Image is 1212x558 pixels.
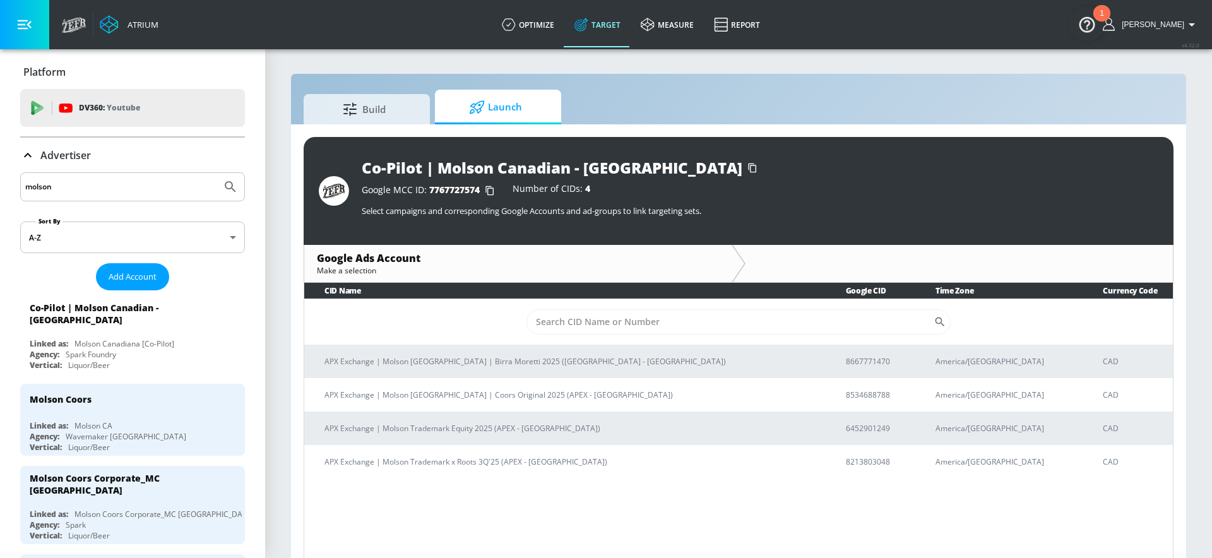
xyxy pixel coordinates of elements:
p: APX Exchange | Molson Trademark Equity 2025 (APEX - [GEOGRAPHIC_DATA]) [324,422,816,435]
span: Add Account [109,270,157,284]
button: Open Resource Center, 1 new notification [1069,6,1105,42]
div: A-Z [20,222,245,253]
button: Submit Search [217,173,244,201]
a: optimize [492,2,564,47]
div: Co-Pilot | Molson Canadian - [GEOGRAPHIC_DATA]Linked as:Molson Canadiana [Co-Pilot]Agency:Spark F... [20,295,245,374]
a: measure [631,2,704,47]
div: Google MCC ID: [362,184,500,197]
p: Youtube [107,101,140,114]
div: Agency: [30,519,59,530]
p: America/[GEOGRAPHIC_DATA] [936,455,1073,468]
div: Molson CoorsLinked as:Molson CAAgency:Wavemaker [GEOGRAPHIC_DATA]Vertical:Liquor/Beer [20,384,245,456]
p: APX Exchange | Molson Trademark x Roots 3Q'25 (APEX - [GEOGRAPHIC_DATA]) [324,455,816,468]
button: Add Account [96,263,169,290]
div: Molson Coors Corporate_MC [GEOGRAPHIC_DATA]Linked as:Molson Coors Corporate_MC [GEOGRAPHIC_DATA]A... [20,466,245,544]
th: Currency Code [1083,283,1173,299]
div: Number of CIDs: [513,184,590,197]
p: CAD [1103,422,1163,435]
a: Report [704,2,770,47]
p: CAD [1103,455,1163,468]
th: Time Zone [915,283,1083,299]
p: APX Exchange | Molson [GEOGRAPHIC_DATA] | Birra Moretti 2025 ([GEOGRAPHIC_DATA] - [GEOGRAPHIC_DATA]) [324,355,816,368]
div: Vertical: [30,360,62,371]
div: Google Ads AccountMake a selection [304,245,732,282]
div: Vertical: [30,442,62,453]
p: Advertiser [40,148,91,162]
div: Molson CA [74,420,112,431]
div: Google Ads Account [317,251,719,265]
div: Atrium [122,19,158,30]
div: Agency: [30,349,59,360]
p: Platform [23,65,66,79]
div: Molson Coors [30,393,92,405]
p: APX Exchange | Molson [GEOGRAPHIC_DATA] | Coors Original 2025 (APEX - [GEOGRAPHIC_DATA]) [324,388,816,401]
div: DV360: Youtube [20,89,245,127]
p: Select campaigns and corresponding Google Accounts and ad-groups to link targeting sets. [362,205,1158,217]
input: Search by name [25,179,217,195]
a: Atrium [100,15,158,34]
div: Spark [66,519,86,530]
div: 1 [1100,13,1104,30]
p: 8667771470 [846,355,905,368]
div: Advertiser [20,138,245,173]
div: Agency: [30,431,59,442]
div: Co-Pilot | Molson Canadian - [GEOGRAPHIC_DATA] [30,302,224,326]
p: America/[GEOGRAPHIC_DATA] [936,422,1073,435]
th: CID Name [304,283,826,299]
span: v 4.32.0 [1182,42,1199,49]
div: Liquor/Beer [68,442,110,453]
div: Liquor/Beer [68,360,110,371]
div: Spark Foundry [66,349,116,360]
div: Search CID Name or Number [526,309,951,335]
p: 8213803048 [846,455,905,468]
p: America/[GEOGRAPHIC_DATA] [936,355,1073,368]
div: Molson Canadiana [Co-Pilot] [74,338,174,349]
div: Linked as: [30,509,68,519]
span: Build [316,94,412,124]
span: Launch [448,92,544,122]
p: CAD [1103,388,1163,401]
span: 4 [585,182,590,194]
p: America/[GEOGRAPHIC_DATA] [936,388,1073,401]
div: Co-Pilot | Molson Canadian - [GEOGRAPHIC_DATA] [362,157,742,178]
p: 8534688788 [846,388,905,401]
span: login as: anthony.rios@zefr.com [1117,20,1184,29]
p: DV360: [79,101,140,115]
span: 7767727574 [429,184,480,196]
div: Vertical: [30,530,62,541]
input: Search CID Name or Number [526,309,934,335]
div: Platform [20,54,245,90]
p: CAD [1103,355,1163,368]
a: Target [564,2,631,47]
p: 6452901249 [846,422,905,435]
button: [PERSON_NAME] [1103,17,1199,32]
div: Molson Coors Corporate_MC [GEOGRAPHIC_DATA] [74,509,254,519]
div: Linked as: [30,338,68,349]
label: Sort By [36,217,63,225]
div: Molson Coors Corporate_MC [GEOGRAPHIC_DATA] [30,472,224,496]
div: Linked as: [30,420,68,431]
th: Google CID [826,283,915,299]
div: Make a selection [317,265,719,276]
div: Liquor/Beer [68,530,110,541]
div: Wavemaker [GEOGRAPHIC_DATA] [66,431,186,442]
